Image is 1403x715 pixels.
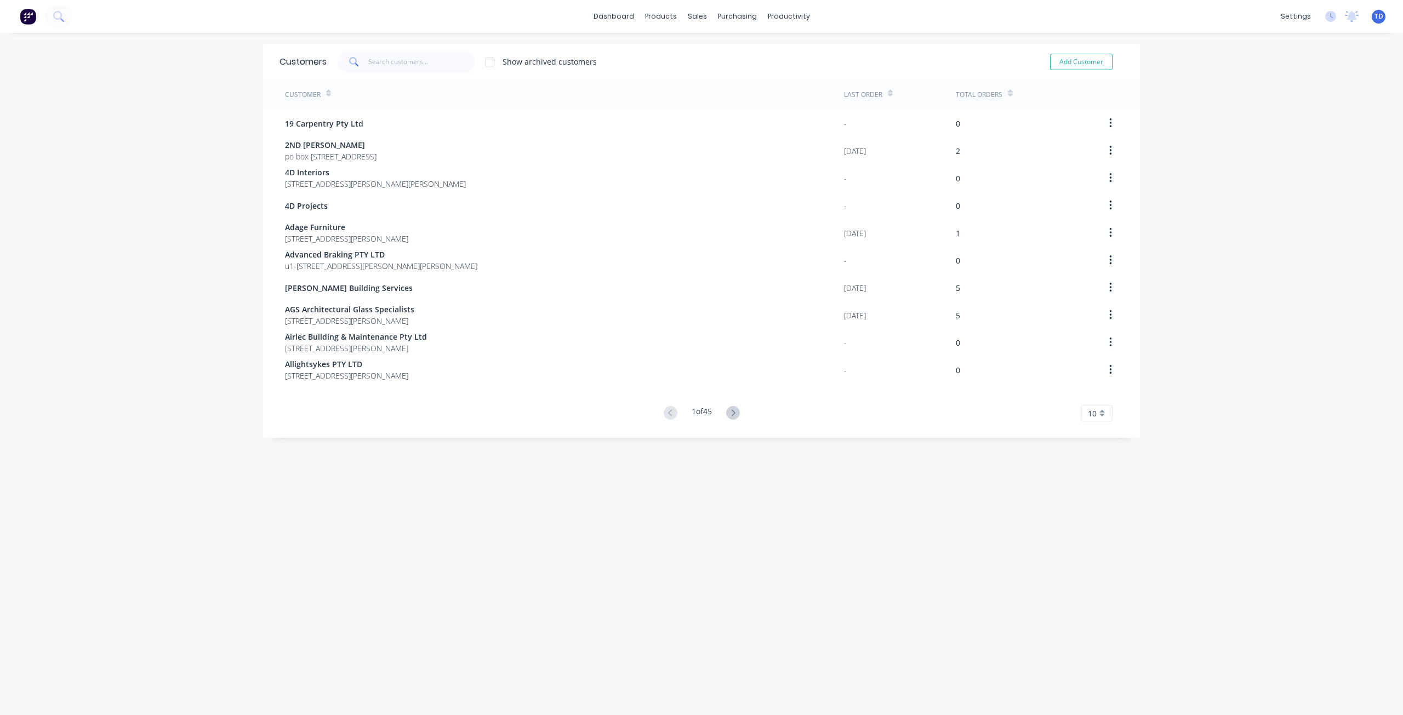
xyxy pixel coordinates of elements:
div: [DATE] [844,310,866,321]
span: [STREET_ADDRESS][PERSON_NAME][PERSON_NAME] [285,178,466,190]
div: 0 [956,200,960,211]
div: settings [1275,8,1316,25]
span: 10 [1088,408,1097,419]
div: Show archived customers [503,56,597,67]
div: - [844,118,847,129]
span: [STREET_ADDRESS][PERSON_NAME] [285,233,408,244]
div: 1 of 45 [692,405,712,421]
div: 2 [956,145,960,157]
div: - [844,255,847,266]
div: [DATE] [844,227,866,239]
div: - [844,337,847,348]
div: sales [682,8,712,25]
span: [STREET_ADDRESS][PERSON_NAME] [285,315,414,327]
div: 0 [956,118,960,129]
div: 0 [956,173,960,184]
div: 5 [956,282,960,294]
span: [STREET_ADDRESS][PERSON_NAME] [285,342,427,354]
div: productivity [762,8,815,25]
div: Last Order [844,90,882,100]
a: dashboard [588,8,640,25]
span: [STREET_ADDRESS][PERSON_NAME] [285,370,408,381]
div: 1 [956,227,960,239]
div: [DATE] [844,145,866,157]
span: TD [1375,12,1383,21]
div: - [844,173,847,184]
span: 19 Carpentry Pty Ltd [285,118,363,129]
span: [PERSON_NAME] Building Services [285,282,413,294]
span: Allightsykes PTY LTD [285,358,408,370]
div: - [844,364,847,376]
div: 0 [956,337,960,348]
span: AGS Architectural Glass Specialists [285,304,414,315]
span: u1-[STREET_ADDRESS][PERSON_NAME][PERSON_NAME] [285,260,477,272]
span: 4D Interiors [285,167,466,178]
span: Airlec Building & Maintenance Pty Ltd [285,331,427,342]
div: 5 [956,310,960,321]
button: Add Customer [1050,54,1113,70]
div: purchasing [712,8,762,25]
div: 0 [956,255,960,266]
div: Customer [285,90,321,100]
span: 4D Projects [285,200,328,211]
span: 2ND [PERSON_NAME] [285,139,377,151]
input: Search customers... [368,51,475,73]
div: products [640,8,682,25]
div: - [844,200,847,211]
img: Factory [20,8,36,25]
span: Advanced Braking PTY LTD [285,249,477,260]
span: po box [STREET_ADDRESS] [285,151,377,162]
div: Customers [280,55,327,68]
div: 0 [956,364,960,376]
span: Adage Furniture [285,221,408,233]
div: Total Orders [956,90,1002,100]
div: [DATE] [844,282,866,294]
